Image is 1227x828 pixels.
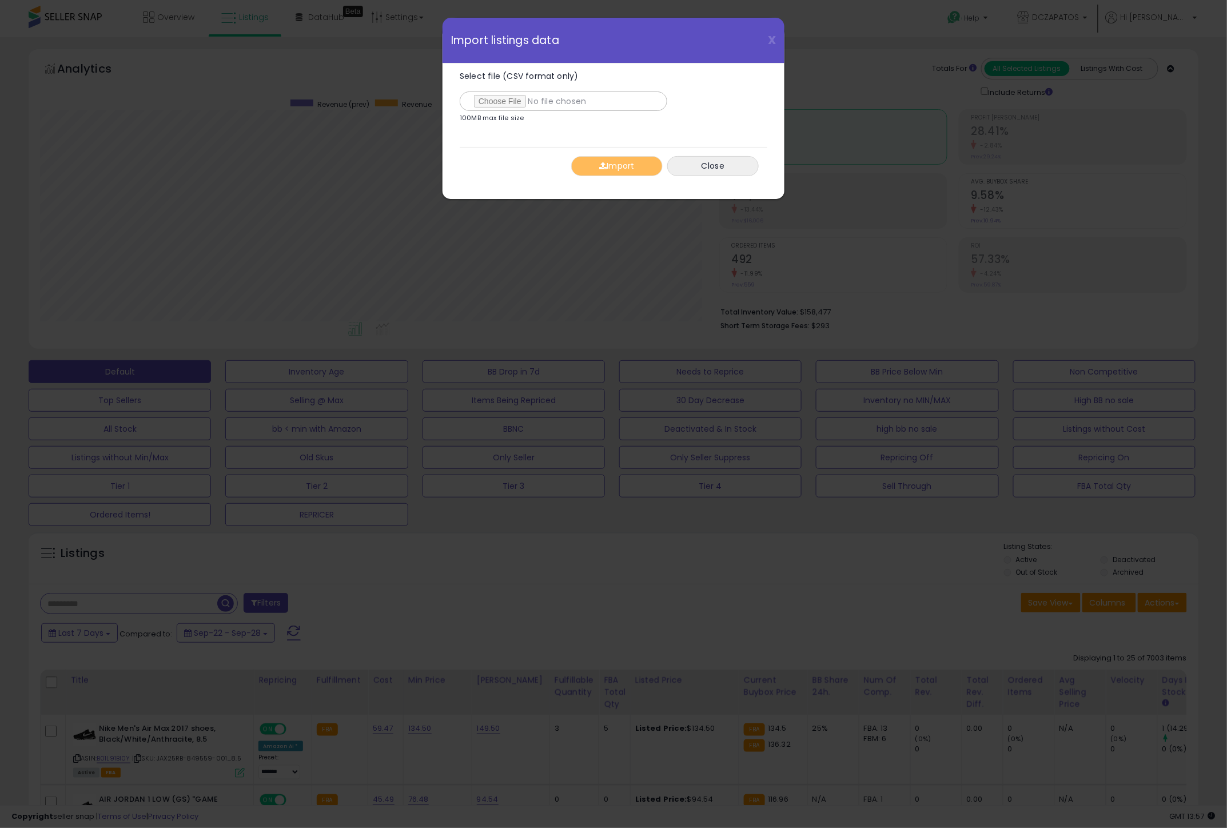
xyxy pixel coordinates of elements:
button: Import [571,156,663,176]
p: 100MB max file size [460,115,524,121]
span: X [768,32,776,48]
span: Import listings data [451,35,559,46]
span: Select file (CSV format only) [460,70,579,82]
button: Close [667,156,759,176]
